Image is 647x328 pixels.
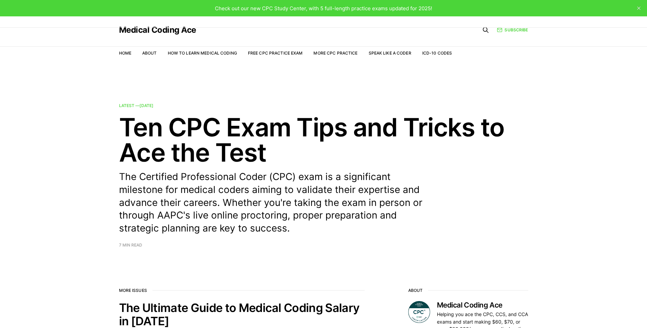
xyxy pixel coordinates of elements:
[119,243,142,247] span: 7 min read
[119,103,153,108] span: Latest —
[119,50,131,56] a: Home
[168,50,237,56] a: How to Learn Medical Coding
[313,50,357,56] a: More CPC Practice
[408,288,528,293] h2: About
[248,50,303,56] a: Free CPC Practice Exam
[119,288,365,293] h2: More issues
[369,50,411,56] a: Speak Like a Coder
[497,27,528,33] a: Subscribe
[422,50,452,56] a: ICD-10 Codes
[119,104,528,247] a: Latest —[DATE] Ten CPC Exam Tips and Tricks to Ace the Test The Certified Professional Coder (CPC...
[139,103,153,108] time: [DATE]
[119,301,365,328] h2: The Ultimate Guide to Medical Coding Salary in [DATE]
[119,115,528,165] h2: Ten CPC Exam Tips and Tricks to Ace the Test
[142,50,157,56] a: About
[536,295,647,328] iframe: portal-trigger
[119,170,433,235] p: The Certified Professional Coder (CPC) exam is a significant milestone for medical coders aiming ...
[119,26,196,34] a: Medical Coding Ace
[437,301,528,309] h3: Medical Coding Ace
[633,3,644,14] button: close
[408,301,430,323] img: Medical Coding Ace
[215,5,432,12] span: Check out our new CPC Study Center, with 5 full-length practice exams updated for 2025!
